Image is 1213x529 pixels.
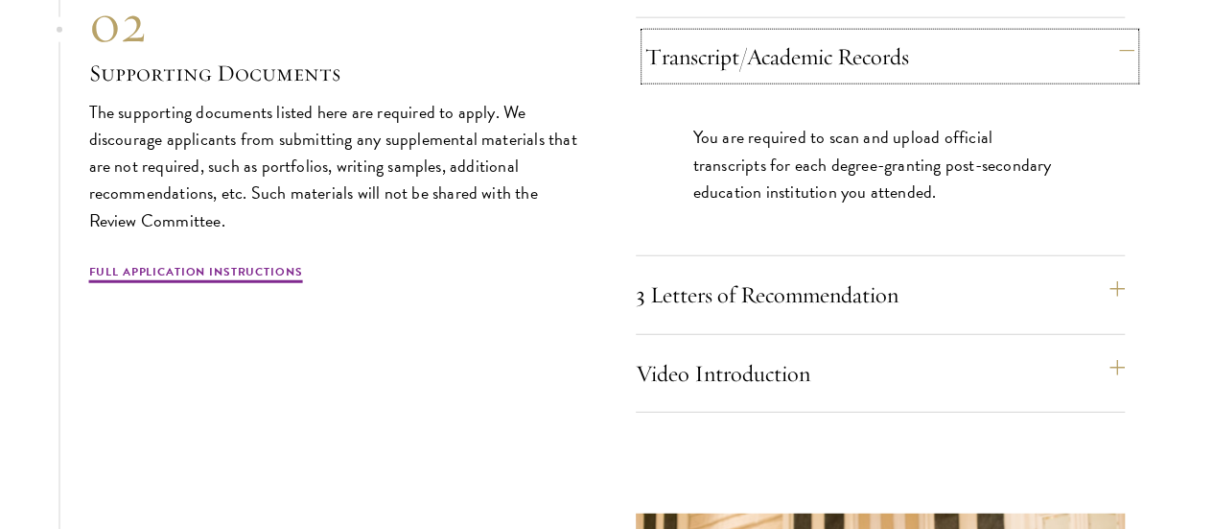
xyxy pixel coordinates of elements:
[636,272,1125,318] button: 3 Letters of Recommendation
[636,350,1125,397] button: Video Introduction
[89,99,578,233] p: The supporting documents listed here are required to apply. We discourage applicants from submitt...
[89,57,578,89] h3: Supporting Documents
[89,263,303,286] a: Full Application Instructions
[645,34,1134,80] button: Transcript/Academic Records
[693,124,1067,204] p: You are required to scan and upload official transcripts for each degree-granting post-secondary ...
